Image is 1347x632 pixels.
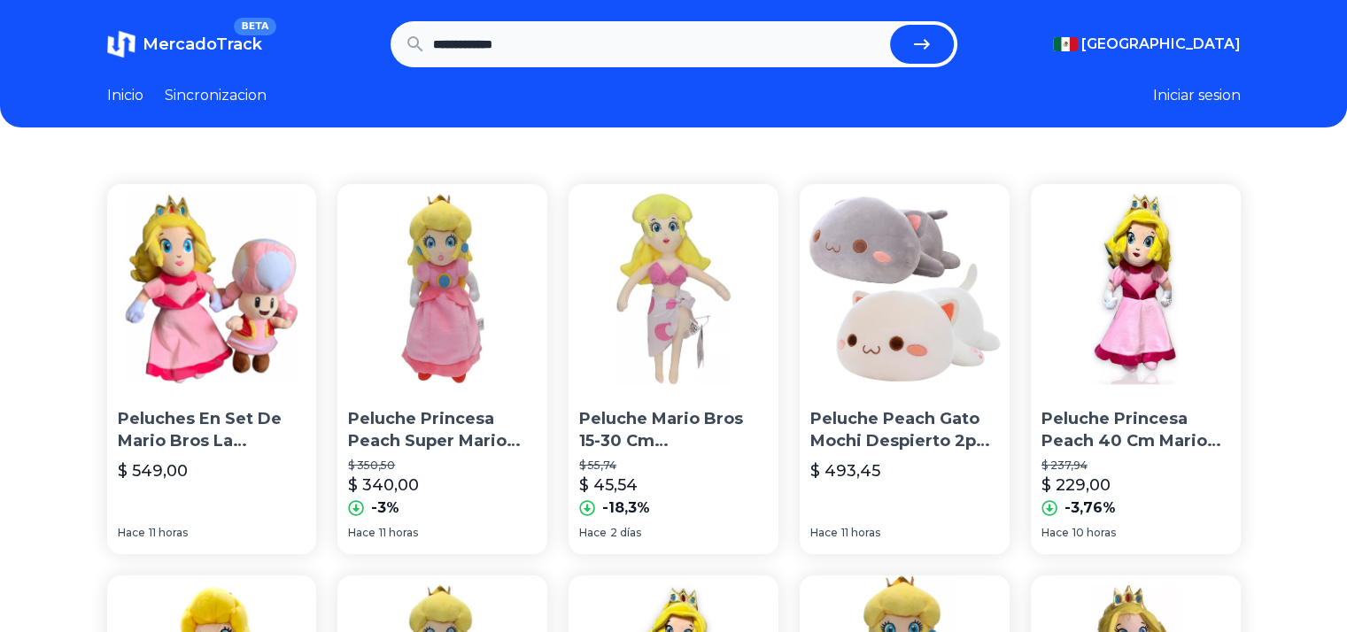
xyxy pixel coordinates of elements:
[1031,184,1241,554] a: Peluche Princesa Peach 40 Cm Mario BrosPeluche Princesa Peach 40 Cm Mario Bros$ 237,94$ 229,00-3,...
[602,497,650,519] p: -18,3%
[107,184,317,394] img: Peluches En Set De Mario Bros La Princesa Peach Y Toadette
[579,408,768,452] p: Peluche Mario Bros 15-30 Cm [PERSON_NAME] Yoshi [PERSON_NAME]
[1064,497,1116,519] p: -3,76%
[800,184,1010,394] img: Peluche Peach Gato Mochi Despierto 2pz Blanco Y Gris 40cm
[569,184,778,554] a: Peluche Mario Bros 15-30 Cm Luigi Peach Yoshi Daisy WarioPeluche Mario Bros 15-30 Cm [PERSON_NAME...
[348,526,375,540] span: Hace
[379,526,418,540] span: 11 horas
[579,526,607,540] span: Hace
[118,459,188,483] p: $ 549,00
[1153,85,1241,106] button: Iniciar sesion
[348,473,419,497] p: $ 340,00
[810,459,880,483] p: $ 493,45
[1081,34,1241,55] span: [GEOGRAPHIC_DATA]
[569,184,778,394] img: Peluche Mario Bros 15-30 Cm Luigi Peach Yoshi Daisy Wario
[579,459,768,473] p: $ 55,74
[143,35,262,54] span: MercadoTrack
[337,184,547,394] img: Peluche Princesa Peach Super Mario Nintendo 25 Cm Felpa
[337,184,547,554] a: Peluche Princesa Peach Super Mario Nintendo 25 Cm FelpaPeluche Princesa Peach Super Mario Nintend...
[1041,408,1230,452] p: Peluche Princesa Peach 40 Cm Mario Bros
[810,526,838,540] span: Hace
[371,497,399,519] p: -3%
[800,184,1010,554] a: Peluche Peach Gato Mochi Despierto 2pz Blanco Y Gris 40cmPeluche Peach Gato Mochi Despierto 2pz [...
[1041,473,1111,497] p: $ 229,00
[149,526,188,540] span: 11 horas
[1053,34,1241,55] button: [GEOGRAPHIC_DATA]
[348,408,537,452] p: Peluche Princesa Peach Super Mario Nintendo 25 Cm Felpa
[579,473,638,497] p: $ 45,54
[348,459,537,473] p: $ 350,50
[610,526,641,540] span: 2 días
[107,85,143,106] a: Inicio
[841,526,880,540] span: 11 horas
[1031,184,1241,394] img: Peluche Princesa Peach 40 Cm Mario Bros
[107,30,135,58] img: MercadoTrack
[1041,526,1069,540] span: Hace
[234,18,275,35] span: BETA
[810,408,999,452] p: Peluche Peach Gato Mochi Despierto 2pz [PERSON_NAME] Y Gris 40cm
[165,85,267,106] a: Sincronizacion
[118,526,145,540] span: Hace
[1053,37,1078,51] img: Mexico
[107,184,317,554] a: Peluches En Set De Mario Bros La Princesa Peach Y ToadettePeluches En Set De Mario Bros La Prince...
[1041,459,1230,473] p: $ 237,94
[1072,526,1116,540] span: 10 horas
[107,30,262,58] a: MercadoTrackBETA
[118,408,306,452] p: Peluches En Set De Mario Bros La Princesa [PERSON_NAME] Y Toadette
